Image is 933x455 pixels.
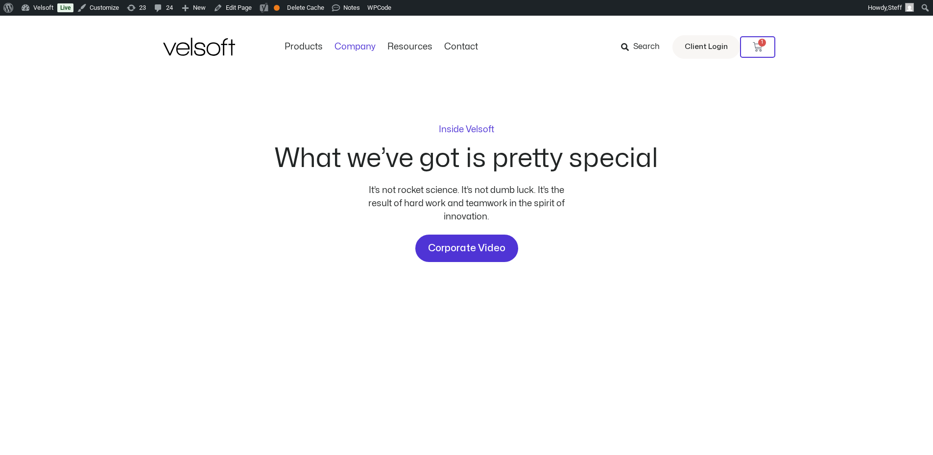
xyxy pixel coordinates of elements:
[415,235,518,262] a: Corporate Video
[163,38,235,56] img: Velsoft Training Materials
[382,42,438,52] a: ResourcesMenu Toggle
[672,35,740,59] a: Client Login
[364,184,570,223] div: It’s not rocket science. It’s not dumb luck. It’s the result of hard work and teamwork in the spi...
[329,42,382,52] a: CompanyMenu Toggle
[740,36,775,58] a: 1
[758,39,766,47] span: 1
[274,5,280,11] div: OK
[633,41,660,53] span: Search
[621,39,667,55] a: Search
[57,3,73,12] a: Live
[439,125,494,134] p: Inside Velsoft
[279,42,484,52] nav: Menu
[279,42,329,52] a: ProductsMenu Toggle
[275,145,658,172] h2: What we’ve got is pretty special
[888,4,902,11] span: Steff
[438,42,484,52] a: ContactMenu Toggle
[428,240,505,256] span: Corporate Video
[685,41,728,53] span: Client Login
